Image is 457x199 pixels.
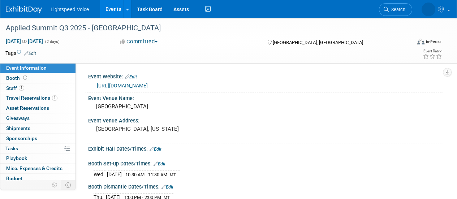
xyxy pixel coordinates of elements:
[125,172,167,177] span: 10:30 AM - 11:30 AM
[0,73,76,83] a: Booth
[0,164,76,173] a: Misc. Expenses & Credits
[379,38,443,48] div: Event Format
[88,71,443,81] div: Event Website:
[6,85,24,91] span: Staff
[94,101,437,112] div: [GEOGRAPHIC_DATA]
[44,39,60,44] span: (2 days)
[6,165,62,171] span: Misc. Expenses & Credits
[6,75,29,81] span: Booth
[6,95,57,101] span: Travel Reservations
[273,40,363,45] span: [GEOGRAPHIC_DATA], [GEOGRAPHIC_DATA]
[51,7,89,12] span: Lightspeed Voice
[61,180,76,190] td: Toggle Event Tabs
[88,158,443,168] div: Booth Set-up Dates/Times:
[117,38,160,46] button: Committed
[422,3,435,16] img: Alexis Snowbarger
[6,125,30,131] span: Shipments
[88,181,443,191] div: Booth Dismantle Dates/Times:
[6,176,22,181] span: Budget
[0,63,76,73] a: Event Information
[161,185,173,190] a: Edit
[426,39,443,44] div: In-Person
[170,173,176,177] span: MT
[379,3,412,16] a: Search
[0,124,76,133] a: Shipments
[0,93,76,103] a: Travel Reservations1
[154,161,165,166] a: Edit
[389,7,405,12] span: Search
[0,83,76,93] a: Staff1
[6,155,27,161] span: Playbook
[88,93,443,102] div: Event Venue Name:
[94,170,107,178] td: Wed.
[417,39,424,44] img: Format-Inperson.png
[97,83,148,88] a: [URL][DOMAIN_NAME]
[107,170,122,178] td: [DATE]
[0,144,76,153] a: Tasks
[48,180,61,190] td: Personalize Event Tab Strip
[0,153,76,163] a: Playbook
[24,51,36,56] a: Edit
[6,135,37,141] span: Sponsorships
[3,22,405,35] div: Applied Summit Q3 2025 - [GEOGRAPHIC_DATA]
[6,115,30,121] span: Giveaways
[96,126,228,132] pre: [GEOGRAPHIC_DATA], [US_STATE]
[88,115,443,124] div: Event Venue Address:
[6,65,47,71] span: Event Information
[22,75,29,81] span: Booth not reserved yet
[0,174,76,183] a: Budget
[0,134,76,143] a: Sponsorships
[6,6,42,13] img: ExhibitDay
[88,143,443,153] div: Exhibit Hall Dates/Times:
[19,85,24,91] span: 1
[21,38,28,44] span: to
[423,49,442,53] div: Event Rating
[52,95,57,101] span: 1
[5,49,36,57] td: Tags
[6,105,49,111] span: Asset Reservations
[0,113,76,123] a: Giveaways
[0,103,76,113] a: Asset Reservations
[125,74,137,79] a: Edit
[5,38,43,44] span: [DATE] [DATE]
[150,147,161,152] a: Edit
[5,146,18,151] span: Tasks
